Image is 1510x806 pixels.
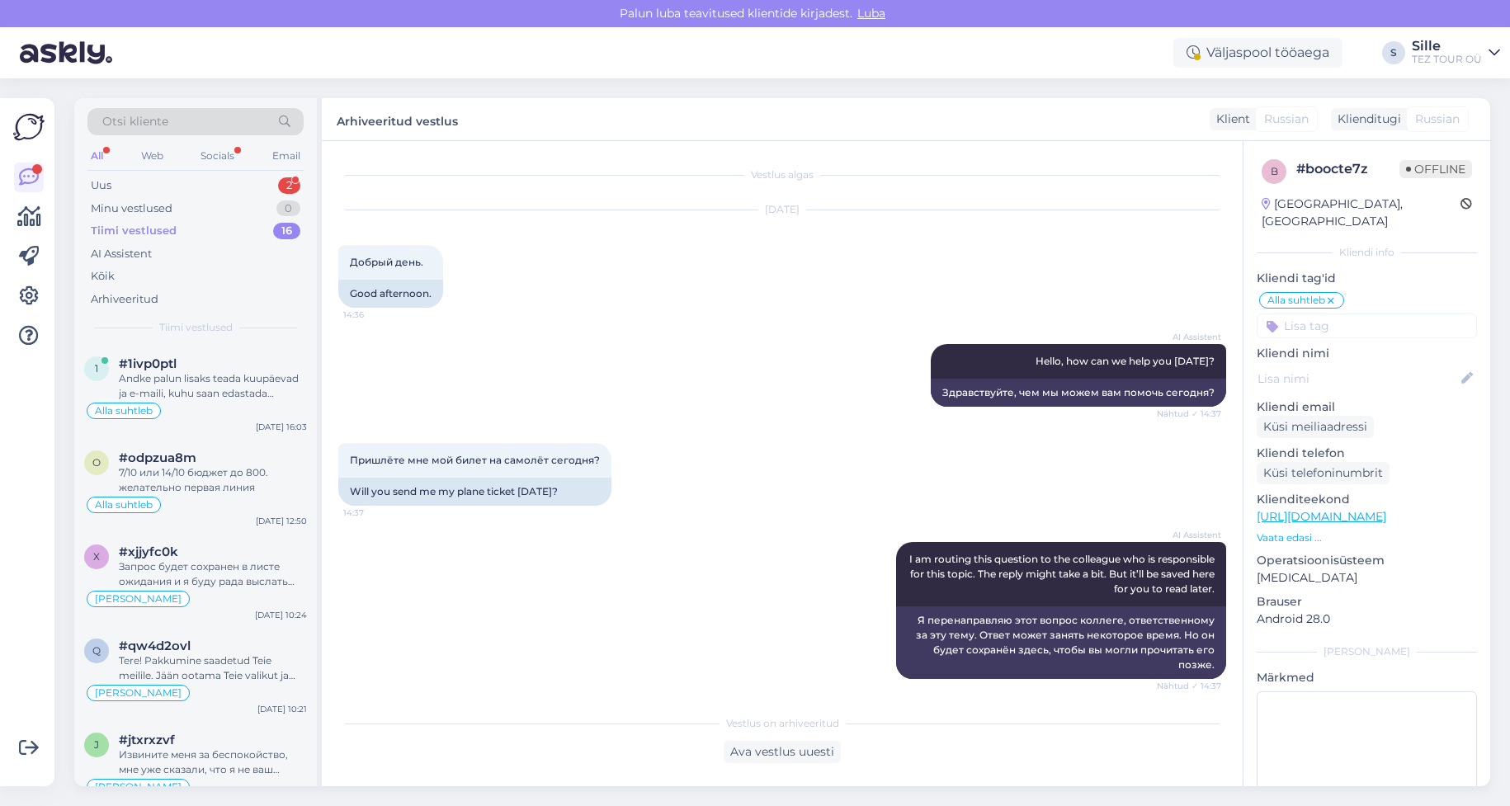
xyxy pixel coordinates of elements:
[1267,295,1325,305] span: Alla suhtleb
[338,478,611,506] div: Will you send me my plane ticket [DATE]?
[350,256,423,268] span: Добрый день.
[1257,313,1477,338] input: Lisa tag
[1159,529,1221,541] span: AI Assistent
[119,653,307,683] div: Tere! Pakkumine saadetud Teie meilile. Jään ootama Teie valikut ja broneerimissoovi andmetega.
[852,6,890,21] span: Luba
[1257,462,1390,484] div: Küsi telefoninumbrit
[95,594,182,604] span: [PERSON_NAME]
[1296,159,1399,179] div: # boocte7z
[197,145,238,167] div: Socials
[1262,196,1460,230] div: [GEOGRAPHIC_DATA], [GEOGRAPHIC_DATA]
[273,223,300,239] div: 16
[1210,111,1250,128] div: Klient
[95,362,98,375] span: 1
[95,782,182,792] span: [PERSON_NAME]
[93,550,100,563] span: x
[1257,669,1477,686] p: Märkmed
[1257,530,1477,545] p: Vaata edasi ...
[337,108,458,130] label: Arhiveeritud vestlus
[1257,552,1477,569] p: Operatsioonisüsteem
[257,703,307,715] div: [DATE] 10:21
[338,202,1226,217] div: [DATE]
[1257,416,1374,438] div: Küsi meiliaadressi
[102,113,168,130] span: Otsi kliente
[1173,38,1342,68] div: Väljaspool tööaega
[119,356,177,371] span: #1ivp0ptl
[92,456,101,469] span: o
[1412,40,1500,66] a: SilleTEZ TOUR OÜ
[95,688,182,698] span: [PERSON_NAME]
[119,639,191,653] span: #qw4d2ovl
[1271,165,1278,177] span: b
[1331,111,1401,128] div: Klienditugi
[91,177,111,194] div: Uus
[138,145,167,167] div: Web
[1257,398,1477,416] p: Kliendi email
[119,733,175,747] span: #jtxrxzvf
[94,738,99,751] span: j
[1257,593,1477,610] p: Brauser
[350,454,600,466] span: Пришлёте мне мой билет на самолёт сегодня?
[119,559,307,589] div: Запрос будет сохранен в листе ожидания и я буду рада выслать Вам желаемое предложение после откры...
[276,200,300,217] div: 0
[909,553,1217,595] span: I am routing this question to the colleague who is responsible for this topic. The reply might ta...
[1257,509,1386,524] a: [URL][DOMAIN_NAME]
[95,406,153,416] span: Alla suhtleb
[1412,53,1482,66] div: TEZ TOUR OÜ
[256,421,307,433] div: [DATE] 16:03
[724,741,841,763] div: Ava vestlus uuesti
[338,167,1226,182] div: Vestlus algas
[1257,245,1477,260] div: Kliendi info
[119,450,196,465] span: #odpzua8m
[1257,569,1477,587] p: [MEDICAL_DATA]
[91,223,177,239] div: Tiimi vestlused
[1036,355,1215,367] span: Hello, how can we help you [DATE]?
[1415,111,1460,128] span: Russian
[1257,610,1477,628] p: Android 28.0
[269,145,304,167] div: Email
[119,544,178,559] span: #xjjyfc0k
[1258,370,1458,388] input: Lisa nimi
[1257,491,1477,508] p: Klienditeekond
[931,379,1226,407] div: Здравствуйте, чем мы можем вам помочь сегодня?
[95,500,153,510] span: Alla suhtleb
[1257,345,1477,362] p: Kliendi nimi
[1264,111,1309,128] span: Russian
[1399,160,1472,178] span: Offline
[726,716,839,731] span: Vestlus on arhiveeritud
[1157,680,1221,692] span: Nähtud ✓ 14:37
[159,320,233,335] span: Tiimi vestlused
[119,371,307,401] div: Andke palun lisaks teada kuupäevad ja e-maili, kuhu saan edastada pakkumised.
[1382,41,1405,64] div: S
[256,515,307,527] div: [DATE] 12:50
[343,507,405,519] span: 14:37
[91,246,152,262] div: AI Assistent
[119,465,307,495] div: 7/10 или 14/10 бюджет до 800. желательно первая линия
[119,747,307,777] div: Извините меня за беспокойство, мне уже сказали, что я не ваш клиент и не имею права пользоваться ...
[338,280,443,308] div: Good afternoon.
[1257,445,1477,462] p: Kliendi telefon
[1412,40,1482,53] div: Sille
[91,268,115,285] div: Kõik
[13,111,45,143] img: Askly Logo
[91,200,172,217] div: Minu vestlused
[1257,270,1477,287] p: Kliendi tag'id
[1157,408,1221,420] span: Nähtud ✓ 14:37
[92,644,101,657] span: q
[1257,644,1477,659] div: [PERSON_NAME]
[896,606,1226,679] div: Я перенаправляю этот вопрос коллеге, ответственному за эту тему. Ответ может занять некоторое вре...
[87,145,106,167] div: All
[278,177,300,194] div: 2
[255,609,307,621] div: [DATE] 10:24
[343,309,405,321] span: 14:36
[91,291,158,308] div: Arhiveeritud
[1159,331,1221,343] span: AI Assistent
